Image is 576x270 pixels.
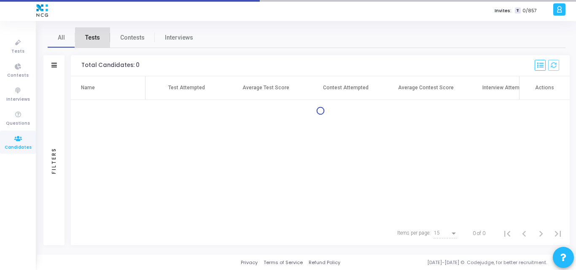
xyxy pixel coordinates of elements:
[499,225,516,242] button: First page
[81,84,95,91] div: Name
[50,114,58,207] div: Filters
[34,2,50,19] img: logo
[226,76,306,100] th: Average Test Score
[81,62,140,69] div: Total Candidates: 0
[340,259,565,266] div: [DATE]-[DATE] © Codejudge, for better recruitment.
[85,33,100,42] span: Tests
[515,8,520,14] span: T
[6,120,30,127] span: Questions
[519,76,570,100] th: Actions
[522,7,537,14] span: 0/857
[7,72,29,79] span: Contests
[386,76,466,100] th: Average Contest Score
[306,76,386,100] th: Contest Attempted
[5,144,32,151] span: Candidates
[120,33,145,42] span: Contests
[434,230,458,236] mat-select: Items per page:
[11,48,24,55] span: Tests
[264,259,303,266] a: Terms of Service
[516,225,533,242] button: Previous page
[241,259,258,266] a: Privacy
[434,230,440,236] span: 15
[165,33,193,42] span: Interviews
[309,259,340,266] a: Refund Policy
[495,7,511,14] label: Invites:
[473,230,485,237] div: 0 of 0
[145,76,226,100] th: Test Attempted
[6,96,30,103] span: Interviews
[533,225,549,242] button: Next page
[58,33,65,42] span: All
[466,76,546,100] th: Interview Attempted
[397,229,431,237] div: Items per page:
[549,225,566,242] button: Last page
